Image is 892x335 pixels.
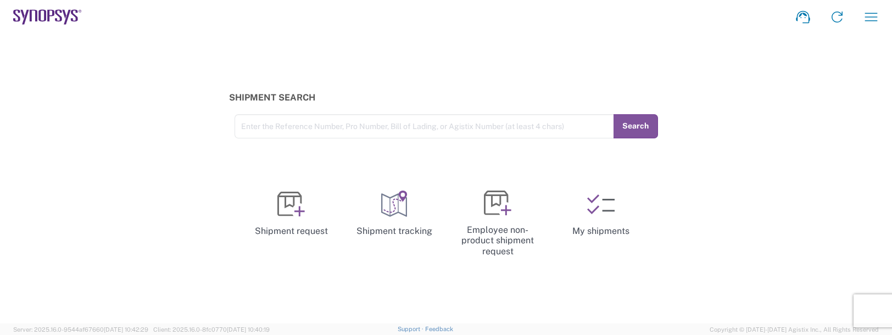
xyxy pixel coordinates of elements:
span: Client: 2025.16.0-8fc0770 [153,326,270,333]
a: Shipment tracking [347,181,442,247]
span: Server: 2025.16.0-9544af67660 [13,326,148,333]
a: Employee non-product shipment request [450,181,545,266]
span: [DATE] 10:42:29 [104,326,148,333]
button: Search [614,114,658,138]
span: Copyright © [DATE]-[DATE] Agistix Inc., All Rights Reserved [710,325,879,334]
a: My shipments [554,181,648,247]
h3: Shipment Search [229,92,664,103]
a: Feedback [425,326,453,332]
a: Shipment request [244,181,338,247]
span: [DATE] 10:40:19 [227,326,270,333]
a: Support [398,326,425,332]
